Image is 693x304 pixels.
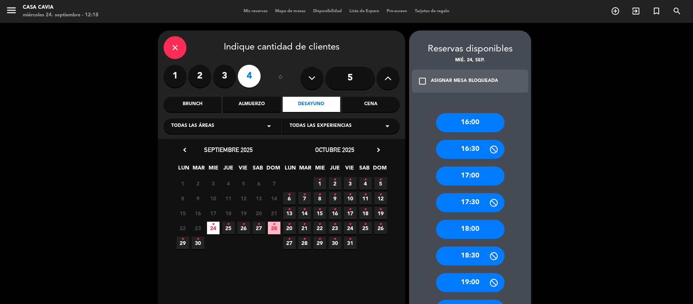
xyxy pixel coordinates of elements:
[329,177,341,190] span: 2
[379,174,382,186] i: •
[314,237,326,249] span: 29
[177,177,189,190] span: 1
[364,189,367,201] i: •
[364,218,367,230] i: •
[374,192,387,205] span: 12
[171,122,214,130] span: Todas las áreas
[303,203,306,216] i: •
[344,192,357,205] span: 10
[303,189,306,201] i: •
[6,5,17,16] i: menu
[349,174,352,186] i: •
[237,207,250,219] span: 19
[299,163,312,176] span: MAR
[237,192,250,205] span: 12
[349,218,352,230] i: •
[253,177,265,190] span: 6
[374,146,382,154] i: chevron_right
[178,163,190,176] span: LUN
[315,146,355,154] span: octubre 2025
[436,246,505,266] div: 18:30
[253,192,265,205] span: 13
[6,5,17,19] button: menu
[240,9,271,13] span: Mis reservas
[298,207,311,219] span: 14
[197,233,199,245] i: •
[374,207,387,219] span: 19
[164,97,221,112] div: Brunch
[193,163,205,176] span: MAR
[374,222,387,234] span: 26
[182,233,184,245] i: •
[436,140,505,159] div: 16:30
[383,9,411,13] span: Pre-acceso
[344,163,356,176] span: VIE
[192,222,204,234] span: 23
[329,222,341,234] span: 23
[383,122,392,131] i: arrow_drop_down
[409,42,531,57] div: Reservas disponibles
[223,97,280,112] div: Almuerzo
[273,218,276,230] i: •
[364,174,367,186] i: •
[436,166,505,186] div: 17:00
[319,203,321,216] i: •
[334,189,336,201] i: •
[222,222,235,234] span: 25
[222,192,235,205] span: 11
[207,163,220,176] span: MIE
[334,203,336,216] i: •
[298,237,311,249] span: 28
[314,163,327,176] span: MIE
[309,9,346,13] span: Disponibilidad
[288,233,291,245] i: •
[364,203,367,216] i: •
[436,193,505,212] div: 17:30
[268,207,280,219] span: 21
[298,222,311,234] span: 21
[268,192,280,205] span: 14
[359,222,372,234] span: 25
[373,163,386,176] span: DOM
[177,192,189,205] span: 8
[192,177,204,190] span: 2
[237,163,250,176] span: VIE
[359,177,372,190] span: 4
[344,222,357,234] span: 24
[314,222,326,234] span: 22
[344,177,357,190] span: 3
[237,222,250,234] span: 26
[177,237,189,249] span: 29
[334,218,336,230] i: •
[237,177,250,190] span: 5
[212,218,215,230] i: •
[314,177,326,190] span: 1
[631,6,640,16] i: exit_to_app
[374,177,387,190] span: 5
[314,207,326,219] span: 15
[319,189,321,201] i: •
[436,113,505,132] div: 16:00
[222,163,235,176] span: JUE
[253,222,265,234] span: 27
[344,207,357,219] span: 17
[207,207,220,219] span: 17
[359,207,372,219] span: 18
[344,237,357,249] span: 31
[164,36,400,59] div: Indique cantidad de clientes
[283,97,340,112] div: Desayuno
[192,207,204,219] span: 16
[379,203,382,216] i: •
[349,233,352,245] i: •
[349,189,352,201] i: •
[238,65,261,88] label: 4
[284,163,297,176] span: LUN
[288,189,291,201] i: •
[288,218,291,230] i: •
[290,122,352,130] span: Todas las experiencias
[252,163,264,176] span: SAB
[288,203,291,216] i: •
[298,192,311,205] span: 7
[611,6,620,16] i: add_circle_outline
[164,65,186,88] label: 1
